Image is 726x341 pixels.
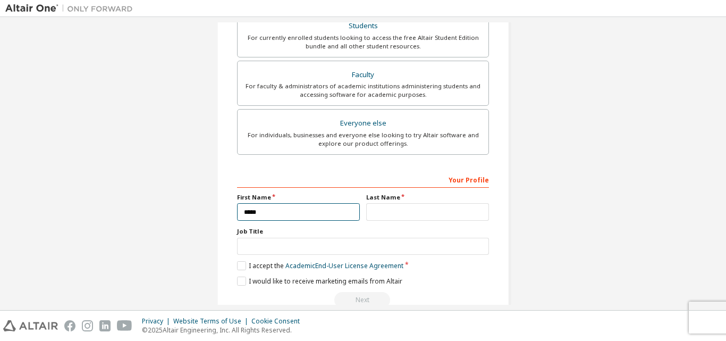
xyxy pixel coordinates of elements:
img: youtube.svg [117,320,132,331]
img: facebook.svg [64,320,75,331]
div: For faculty & administrators of academic institutions administering students and accessing softwa... [244,82,482,99]
label: Last Name [366,193,489,202]
div: Read and acccept EULA to continue [237,292,489,308]
img: altair_logo.svg [3,320,58,331]
div: Faculty [244,68,482,82]
label: First Name [237,193,360,202]
div: Privacy [142,317,173,326]
label: I would like to receive marketing emails from Altair [237,277,402,286]
div: Everyone else [244,116,482,131]
img: instagram.svg [82,320,93,331]
img: linkedin.svg [99,320,111,331]
div: For currently enrolled students looking to access the free Altair Student Edition bundle and all ... [244,34,482,51]
div: Website Terms of Use [173,317,251,326]
div: For individuals, businesses and everyone else looking to try Altair software and explore our prod... [244,131,482,148]
div: Cookie Consent [251,317,306,326]
div: Your Profile [237,171,489,188]
img: Altair One [5,3,138,14]
label: I accept the [237,261,403,270]
div: Students [244,19,482,34]
label: Job Title [237,227,489,236]
a: Academic End-User License Agreement [285,261,403,270]
p: © 2025 Altair Engineering, Inc. All Rights Reserved. [142,326,306,335]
